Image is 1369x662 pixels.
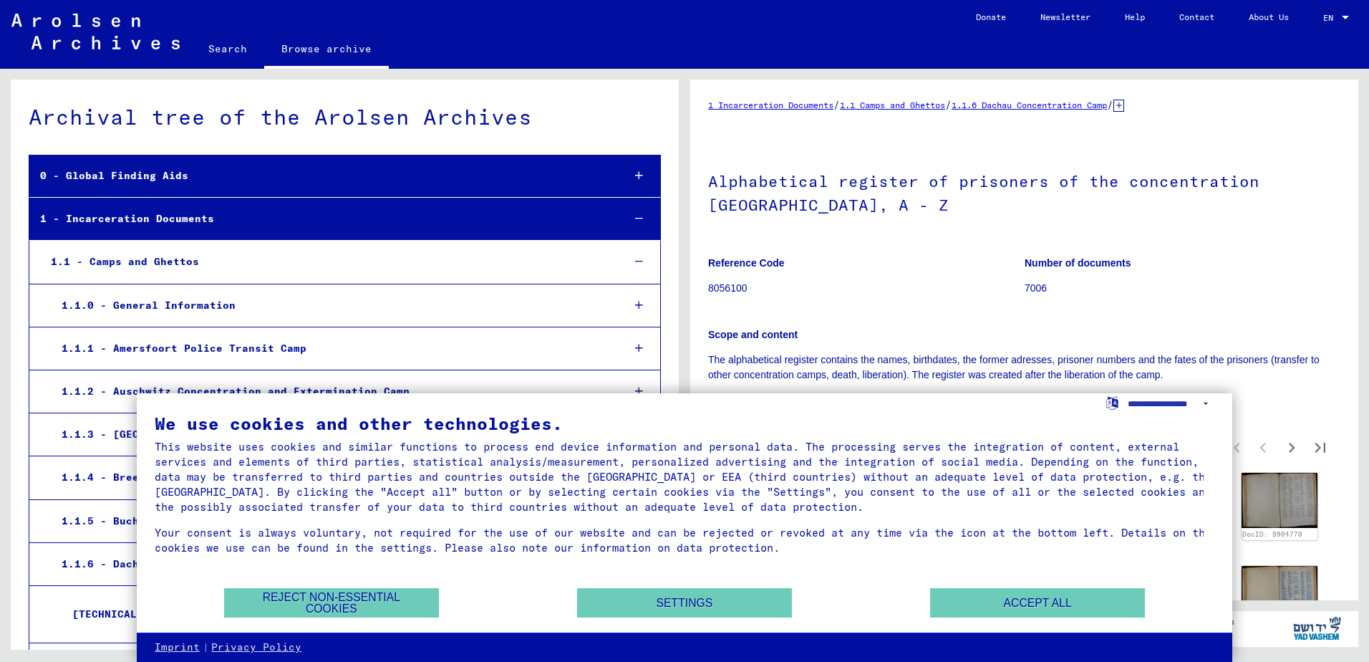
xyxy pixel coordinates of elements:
a: Search [191,32,264,66]
img: 001.jpg [1242,566,1318,621]
div: 1.1.0 - General Information [51,292,611,320]
button: Accept all [930,588,1145,618]
button: Last page [1306,433,1335,461]
img: yv_logo.png [1290,610,1344,646]
p: 7006 [1025,281,1340,296]
div: This website uses cookies and similar functions to process end device information and personal da... [155,439,1214,514]
span: / [833,98,840,111]
b: Scope and content [708,329,798,340]
button: Next page [1277,433,1306,461]
p: The alphabetical register contains the names, birthdates, the former adresses, prisoner numbers a... [708,352,1340,383]
div: 1.1.4 - Breendonk Transit Camp [51,464,611,491]
span: EN [1323,13,1339,23]
img: 001.jpg [1242,473,1318,528]
b: Number of documents [1025,257,1131,269]
div: 1.1.6 - Dachau Concentration Camp [51,550,611,578]
b: Reference Code [708,257,785,269]
button: Previous page [1249,433,1277,461]
span: / [945,98,952,111]
a: 1.1.6 Dachau Concentration Camp [952,100,1107,110]
a: 1 Incarceration Documents [708,100,833,110]
p: 8056100 [708,281,1024,296]
div: 1 - Incarceration Documents [29,205,611,233]
div: 1.1.5 - Buchenwald Concentration Camp [51,507,611,535]
a: Imprint [155,641,200,655]
div: 1.1.1 - Amersfoort Police Transit Camp [51,335,611,363]
span: / [1107,98,1113,111]
div: Your consent is always voluntary, not required for the use of our website and can be rejected or ... [155,525,1214,555]
button: Reject non-essential cookies [224,588,439,618]
a: Browse archive [264,32,389,69]
h1: Alphabetical register of prisoners of the concentration [GEOGRAPHIC_DATA], A - Z [708,148,1340,235]
button: First page [1220,433,1249,461]
div: Archival tree of the Arolsen Archives [29,101,661,133]
div: 1.1.2 - Auschwitz Concentration and Extermination Camp [51,378,611,406]
div: 1.1.3 - [GEOGRAPHIC_DATA]-Belsen Concentration Camp [51,421,611,448]
a: Privacy Policy [211,641,301,655]
button: Settings [577,588,792,618]
div: 1.1 - Camps and Ghettos [40,248,611,276]
a: DocID: 9904770 [1242,530,1302,538]
img: Arolsen_neg.svg [11,14,180,49]
div: We use cookies and other technologies. [155,415,1214,432]
div: 0 - Global Finding Aids [29,162,611,190]
a: 1.1 Camps and Ghettos [840,100,945,110]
